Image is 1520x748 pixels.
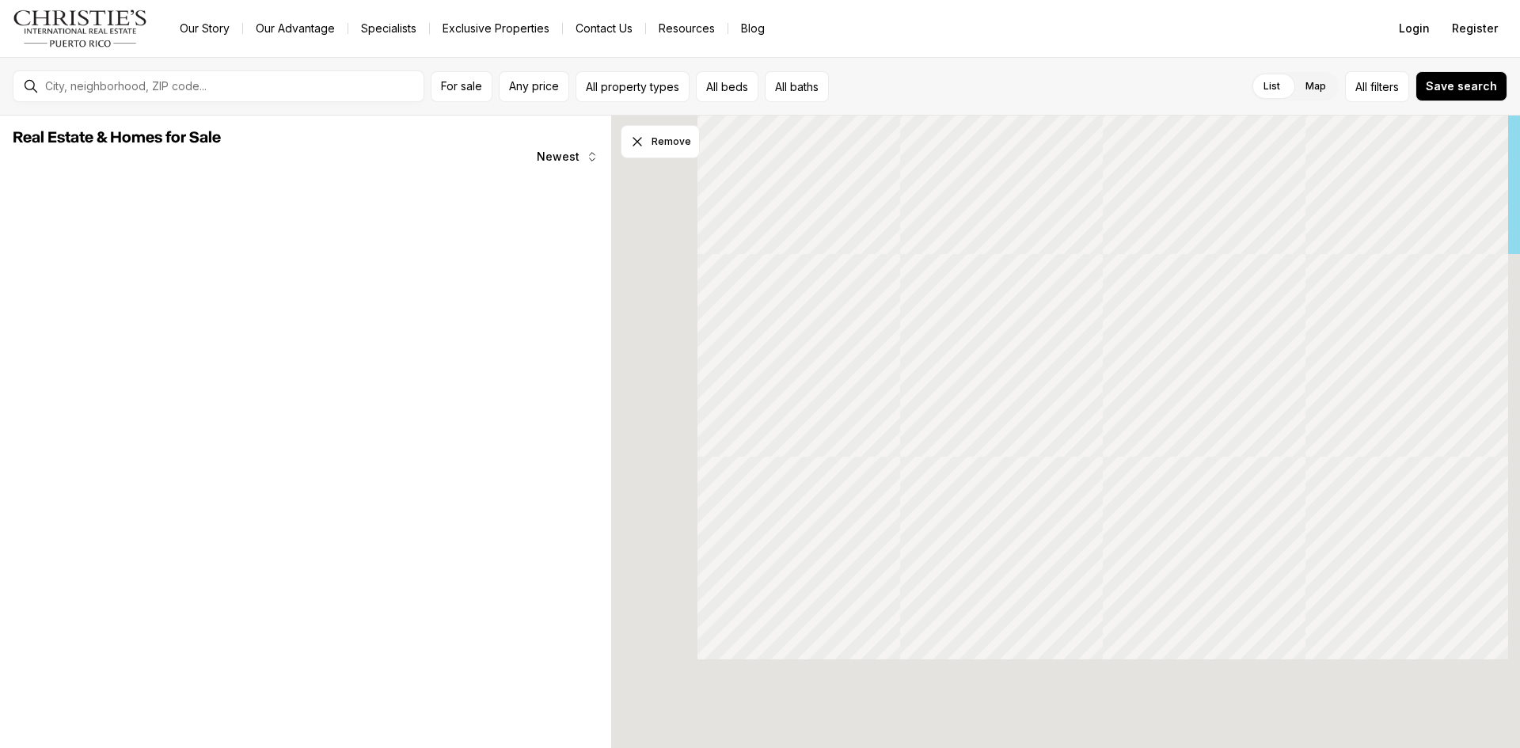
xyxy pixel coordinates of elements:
span: For sale [441,80,482,93]
button: Dismiss drawing [621,125,700,158]
button: Contact Us [563,17,645,40]
span: All [1355,78,1367,95]
a: Our Advantage [243,17,348,40]
label: Map [1293,72,1339,101]
span: Register [1452,22,1498,35]
span: filters [1370,78,1399,95]
button: Newest [527,141,608,173]
a: Blog [728,17,777,40]
button: All property types [576,71,690,102]
button: Register [1442,13,1507,44]
button: Login [1389,13,1439,44]
span: Real Estate & Homes for Sale [13,130,221,146]
button: All baths [765,71,829,102]
button: All beds [696,71,758,102]
button: For sale [431,71,492,102]
a: Resources [646,17,728,40]
button: Any price [499,71,569,102]
span: Save search [1426,80,1497,93]
img: logo [13,9,148,47]
button: Allfilters [1345,71,1409,102]
span: Login [1399,22,1430,35]
a: Our Story [167,17,242,40]
a: Exclusive Properties [430,17,562,40]
span: Any price [509,80,559,93]
span: Newest [537,150,579,163]
label: List [1251,72,1293,101]
button: Save search [1415,71,1507,101]
a: Specialists [348,17,429,40]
